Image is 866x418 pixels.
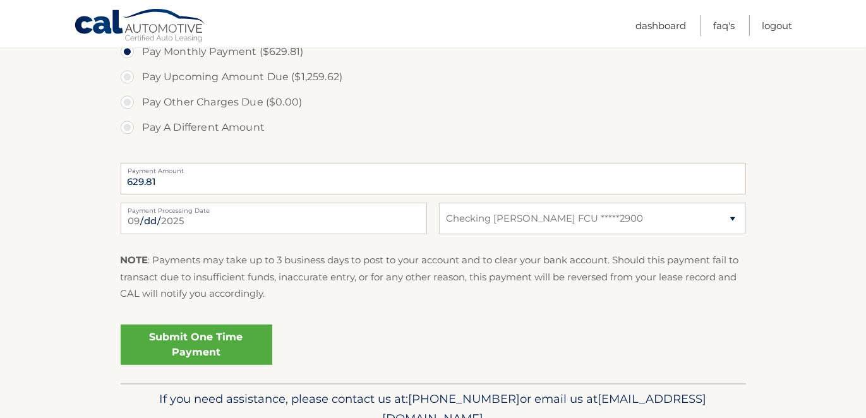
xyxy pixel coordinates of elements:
[121,90,746,115] label: Pay Other Charges Due ($0.00)
[762,15,792,36] a: Logout
[121,254,148,266] strong: NOTE
[121,203,427,234] input: Payment Date
[121,203,427,213] label: Payment Processing Date
[121,163,746,194] input: Payment Amount
[409,391,520,406] span: [PHONE_NUMBER]
[121,325,272,365] a: Submit One Time Payment
[121,39,746,64] label: Pay Monthly Payment ($629.81)
[121,115,746,140] label: Pay A Different Amount
[121,64,746,90] label: Pay Upcoming Amount Due ($1,259.62)
[121,163,746,173] label: Payment Amount
[121,252,746,302] p: : Payments may take up to 3 business days to post to your account and to clear your bank account....
[635,15,686,36] a: Dashboard
[713,15,735,36] a: FAQ's
[74,8,207,45] a: Cal Automotive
